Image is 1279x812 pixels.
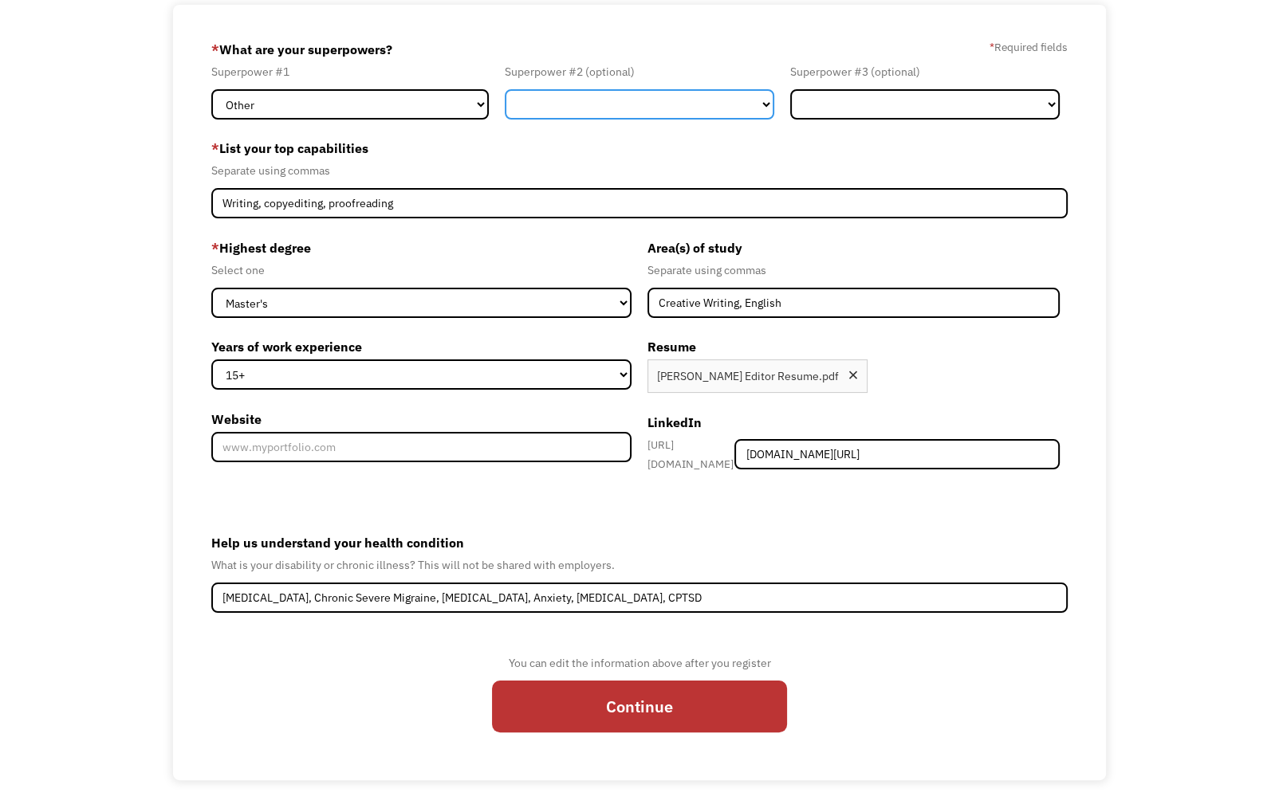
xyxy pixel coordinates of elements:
input: Continue [492,681,787,732]
label: LinkedIn [647,410,1060,435]
div: Select one [211,261,632,280]
label: Resume [647,334,1060,359]
label: List your top capabilities [211,135,1068,161]
input: www.myportfolio.com [211,432,632,462]
div: What is your disability or chronic illness? This will not be shared with employers. [211,555,1068,575]
div: Remove file [847,369,860,386]
input: Anthropology, Education [647,288,1060,318]
form: Member-Create-Step1 [211,37,1068,749]
div: Superpower #1 [211,62,489,81]
div: Separate using commas [211,161,1068,180]
div: [PERSON_NAME] Editor Resume.pdf [657,367,839,386]
div: You can edit the information above after you register [492,653,787,673]
label: Highest degree [211,235,632,261]
label: Area(s) of study [647,235,1060,261]
label: Help us understand your health condition [211,530,1068,555]
input: Videography, photography, accounting [211,188,1068,218]
div: Superpower #2 (optional) [505,62,774,81]
label: Required fields [990,37,1068,57]
div: [URL][DOMAIN_NAME] [647,435,734,473]
input: Deafness, Depression, Diabetes [211,583,1068,613]
div: Separate using commas [647,261,1060,280]
label: What are your superpowers? [211,37,392,62]
label: Years of work experience [211,334,632,359]
div: Superpower #3 (optional) [790,62,1060,81]
label: Website [211,406,632,432]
